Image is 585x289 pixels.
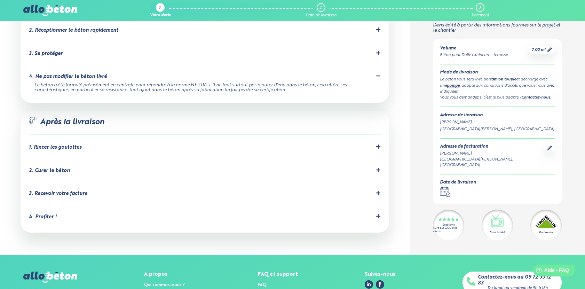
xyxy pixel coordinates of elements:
div: 2. Réceptionner le béton rapidement [29,28,118,33]
div: 2. Curer le béton [29,168,70,174]
div: 4.7/5 sur 2300 avis clients [433,227,464,233]
div: Après la livraison [29,117,381,134]
div: 3. Se protéger [29,51,63,57]
p: Devis édité à partir des informations fournies sur le projet et le chantier [433,23,562,33]
div: Volume [440,46,508,51]
a: 2 Date de livraison [306,3,337,18]
div: 2 [319,6,322,10]
div: 3 [479,6,481,10]
a: 1 Votre devis [150,3,171,18]
div: Partenaire [539,231,553,235]
div: 4. Ne pas modifier le béton livré [29,74,107,80]
div: 1 [159,6,160,10]
div: FAQ et support [258,272,298,278]
img: allobéton [23,5,77,16]
div: Béton pour Dalle extérieure - terrasse [440,52,508,58]
div: Le béton vous sera livré par et déchargé avec une , adapté aux conditions d'accès que vous nous a... [440,77,555,95]
div: 3. Recevoir votre facture [29,191,87,197]
div: Vous vous demandez si c’est le plus adapté ? . [440,95,555,101]
div: Vu à la télé [490,231,505,235]
div: A propos [144,272,191,278]
div: 4. Profiter ! [29,214,57,220]
a: pompe [447,84,460,88]
div: Suivez-nous [365,272,395,278]
div: 1. Rincer les goulottes [29,144,81,150]
div: Mode de livraison [440,70,555,75]
div: Adresse de livraison [440,113,555,118]
div: [GEOGRAPHIC_DATA][PERSON_NAME], [GEOGRAPHIC_DATA] [440,157,544,169]
div: [PERSON_NAME] [440,119,555,125]
div: Date de livraison [306,13,337,18]
a: 3 Paiement [472,3,489,18]
div: Date de livraison [440,180,476,185]
div: Paiement [472,13,489,18]
img: allobéton [23,272,77,283]
a: Contactez-nous au 09 72 55 12 83 [478,274,558,286]
a: Contactez-nous [521,96,550,100]
div: [GEOGRAPHIC_DATA][PERSON_NAME], [GEOGRAPHIC_DATA] [440,127,555,133]
div: Le béton a été formulé précisément en centrale pour répondre à la norme NF 206-1. Il ne faut surt... [34,83,372,93]
div: Excellent [442,224,454,227]
div: [PERSON_NAME] [440,151,544,157]
iframe: Help widget launcher [523,262,577,281]
div: Votre devis [150,13,171,18]
a: Qui sommes-nous ? [144,283,185,287]
div: Adresse de facturation [440,144,544,149]
a: camion toupie [490,78,516,81]
a: FAQ [258,283,267,287]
